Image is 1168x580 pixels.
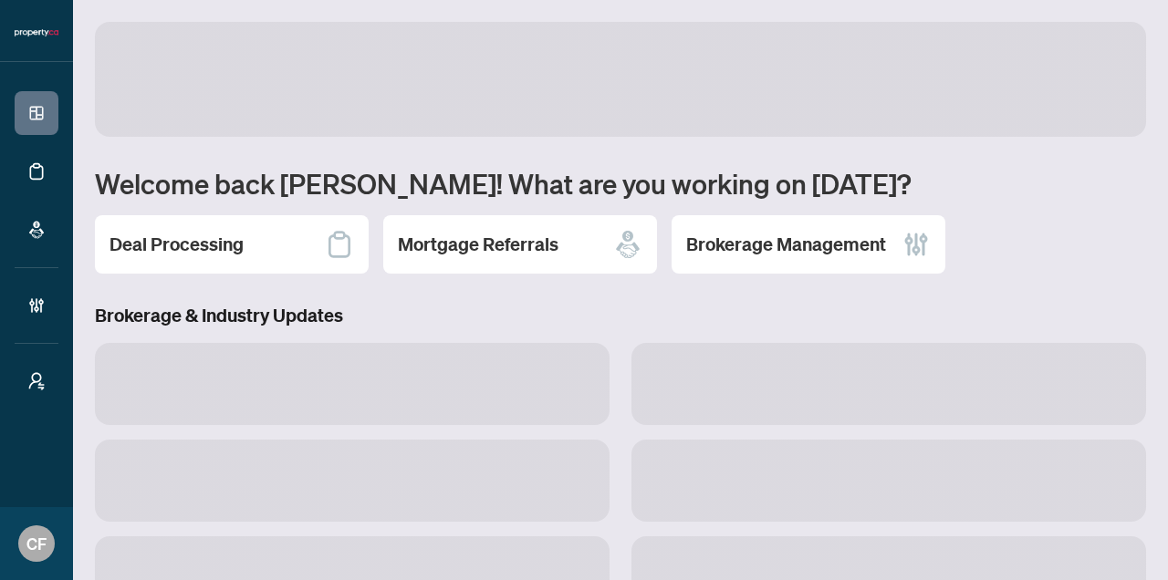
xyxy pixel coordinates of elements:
[95,166,1146,201] h1: Welcome back [PERSON_NAME]! What are you working on [DATE]?
[26,531,47,556] span: CF
[15,27,58,38] img: logo
[686,232,886,257] h2: Brokerage Management
[27,372,46,390] span: user-switch
[109,232,244,257] h2: Deal Processing
[95,303,1146,328] h3: Brokerage & Industry Updates
[398,232,558,257] h2: Mortgage Referrals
